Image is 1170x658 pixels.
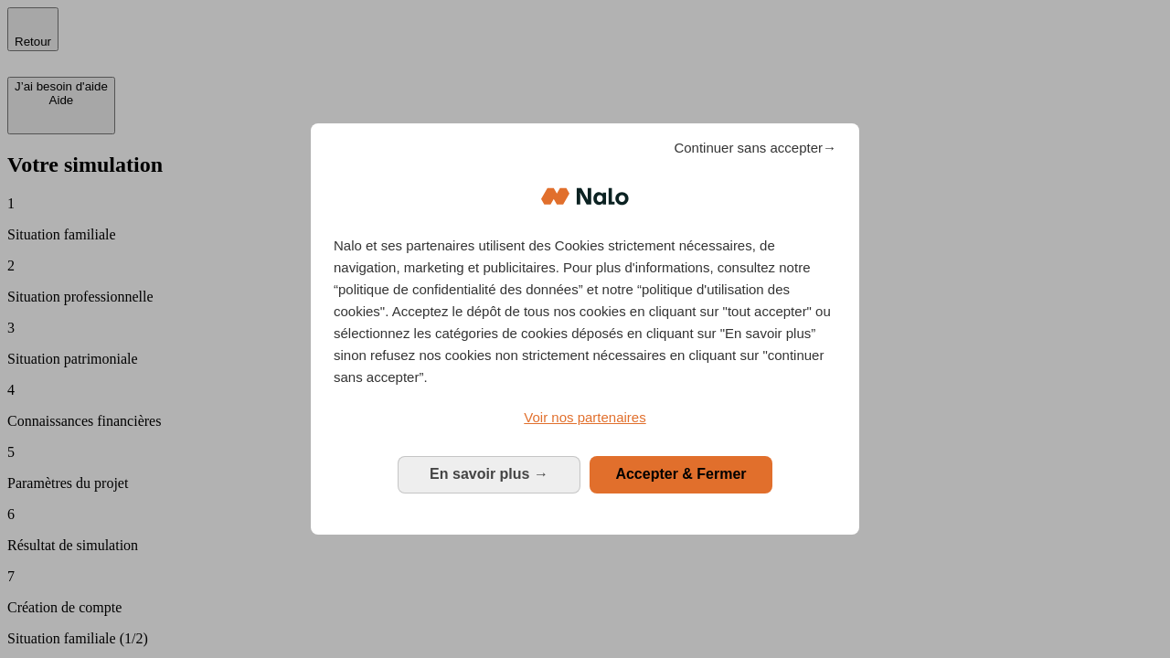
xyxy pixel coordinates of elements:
p: Nalo et ses partenaires utilisent des Cookies strictement nécessaires, de navigation, marketing e... [334,235,836,388]
span: Voir nos partenaires [524,409,645,425]
a: Voir nos partenaires [334,407,836,429]
span: Accepter & Fermer [615,466,746,482]
span: En savoir plus → [430,466,548,482]
div: Bienvenue chez Nalo Gestion du consentement [311,123,859,534]
button: En savoir plus: Configurer vos consentements [398,456,580,493]
button: Accepter & Fermer: Accepter notre traitement des données et fermer [590,456,772,493]
img: Logo [541,169,629,224]
span: Continuer sans accepter→ [674,137,836,159]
